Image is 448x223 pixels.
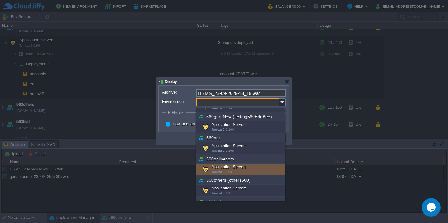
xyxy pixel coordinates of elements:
div: 560net [196,133,285,142]
label: Archive: [162,89,196,95]
span: Hooks [172,110,186,115]
a: How to enable zero-downtime deployment [173,122,247,126]
div: Application Servers [196,142,285,154]
div: 560test [196,197,285,206]
span: Tomcat 9.0.96 [212,170,232,174]
div: Application Servers [196,185,285,197]
div: 560others (others560) [196,175,285,185]
span: Tomcat 9.0.75 [212,107,232,110]
div: Application Servers [196,164,285,175]
div: 560guruNew (testing560EduBee) [196,112,285,121]
div: 560onlinecom [196,154,285,164]
span: Tomcat 9.0.106 [212,149,234,152]
span: Deploy [165,79,177,84]
iframe: chat widget [422,198,442,217]
label: Environment: [162,98,196,105]
span: Tomcat 9.0.104 [212,128,234,131]
span: Tomcat 9.0.91 [212,191,232,195]
div: Application Servers [196,121,285,133]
